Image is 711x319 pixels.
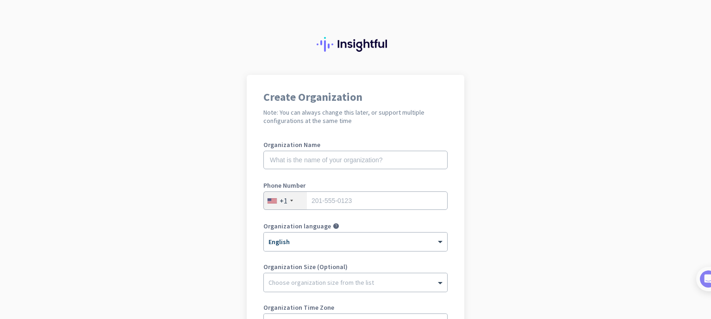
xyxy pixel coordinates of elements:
[263,92,448,103] h1: Create Organization
[333,223,339,229] i: help
[263,191,448,210] input: 201-555-0123
[263,151,448,169] input: What is the name of your organization?
[263,108,448,125] h2: Note: You can always change this later, or support multiple configurations at the same time
[263,264,448,270] label: Organization Size (Optional)
[263,141,448,148] label: Organization Name
[317,37,394,52] img: Insightful
[263,182,448,189] label: Phone Number
[263,223,331,229] label: Organization language
[280,196,287,205] div: +1
[263,304,448,311] label: Organization Time Zone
